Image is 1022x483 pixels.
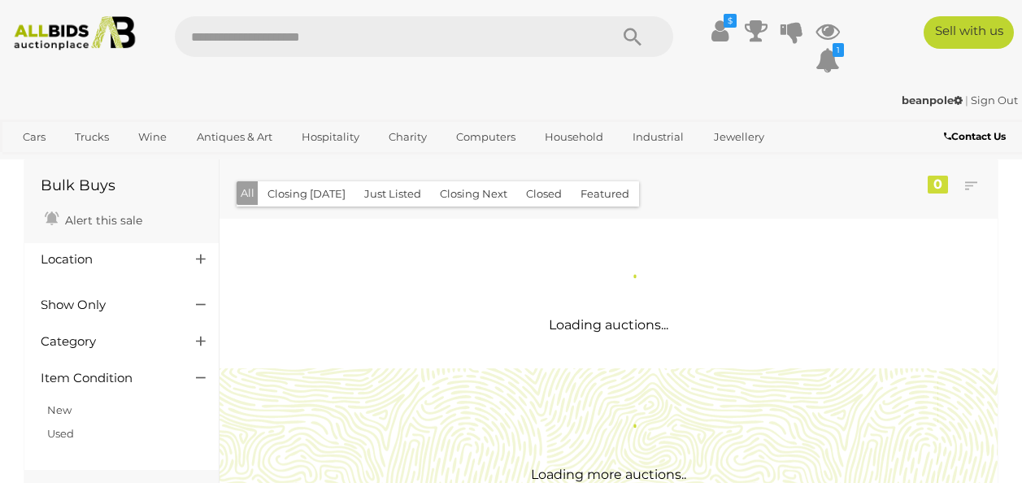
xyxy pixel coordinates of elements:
[944,130,1006,142] b: Contact Us
[47,427,74,440] a: Used
[924,16,1014,49] a: Sell with us
[724,14,737,28] i: $
[135,150,272,177] a: [GEOGRAPHIC_DATA]
[965,94,968,107] span: |
[531,467,686,482] span: Loading more auctions..
[237,181,259,205] button: All
[928,176,948,194] div: 0
[12,150,64,177] a: Office
[534,124,614,150] a: Household
[41,298,172,312] h4: Show Only
[128,124,177,150] a: Wine
[944,128,1010,146] a: Contact Us
[41,335,172,349] h4: Category
[258,181,355,207] button: Closing [DATE]
[354,181,431,207] button: Just Listed
[902,94,965,107] a: beanpole
[446,124,526,150] a: Computers
[41,178,202,194] h1: Bulk Buys
[12,124,56,150] a: Cars
[7,16,142,50] img: Allbids.com.au
[291,124,370,150] a: Hospitality
[708,16,733,46] a: $
[592,16,673,57] button: Search
[41,207,146,231] a: Alert this sale
[549,317,668,333] span: Loading auctions...
[815,46,840,75] a: 1
[902,94,963,107] strong: beanpole
[430,181,517,207] button: Closing Next
[61,213,142,228] span: Alert this sale
[378,124,437,150] a: Charity
[833,43,844,57] i: 1
[516,181,572,207] button: Closed
[64,124,120,150] a: Trucks
[622,124,694,150] a: Industrial
[41,372,172,385] h4: Item Condition
[47,403,72,416] a: New
[971,94,1018,107] a: Sign Out
[571,181,639,207] button: Featured
[41,253,172,267] h4: Location
[186,124,283,150] a: Antiques & Art
[72,150,127,177] a: Sports
[703,124,775,150] a: Jewellery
